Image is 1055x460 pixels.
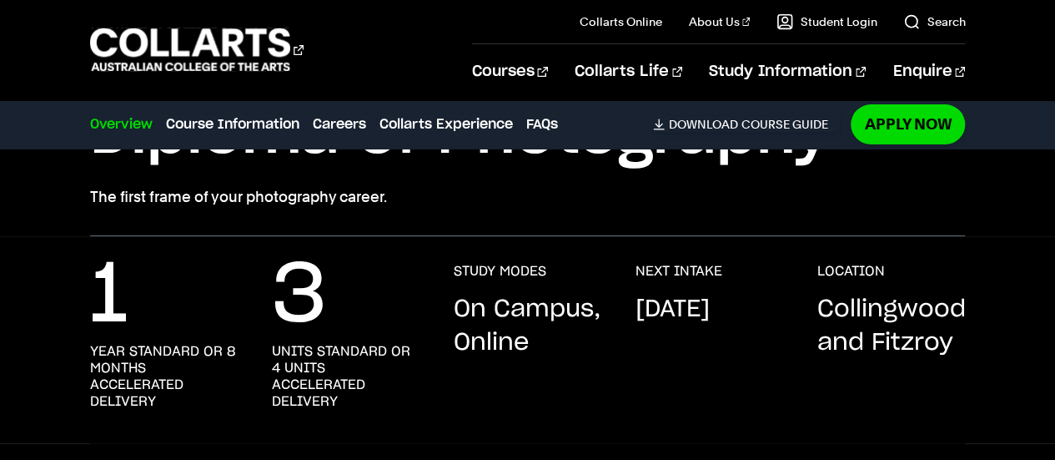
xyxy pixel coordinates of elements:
p: Collingwood and Fitzroy [816,293,965,360]
a: Apply Now [851,104,965,144]
a: Collarts Experience [379,114,513,134]
a: About Us [689,13,751,30]
a: Student Login [776,13,877,30]
a: FAQs [526,114,558,134]
h3: year standard or 8 months accelerated delivery [90,343,239,410]
a: Careers [313,114,366,134]
span: Download [668,117,737,132]
p: The first frame of your photography career. [90,185,966,209]
p: 3 [272,263,327,330]
a: Enquire [892,44,965,99]
a: Overview [90,114,153,134]
h3: STUDY MODES [453,263,545,280]
a: Course Information [166,114,299,134]
p: 1 [90,263,128,330]
a: Search [903,13,965,30]
a: Collarts Online [580,13,662,30]
p: On Campus, Online [453,293,601,360]
h3: LOCATION [816,263,884,280]
a: Collarts Life [575,44,682,99]
a: Courses [472,44,548,99]
a: DownloadCourse Guide [653,117,841,132]
div: Go to homepage [90,26,304,73]
h3: units standard or 4 units accelerated delivery [272,343,420,410]
a: Study Information [709,44,866,99]
p: [DATE] [635,293,709,326]
h3: NEXT INTAKE [635,263,721,280]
